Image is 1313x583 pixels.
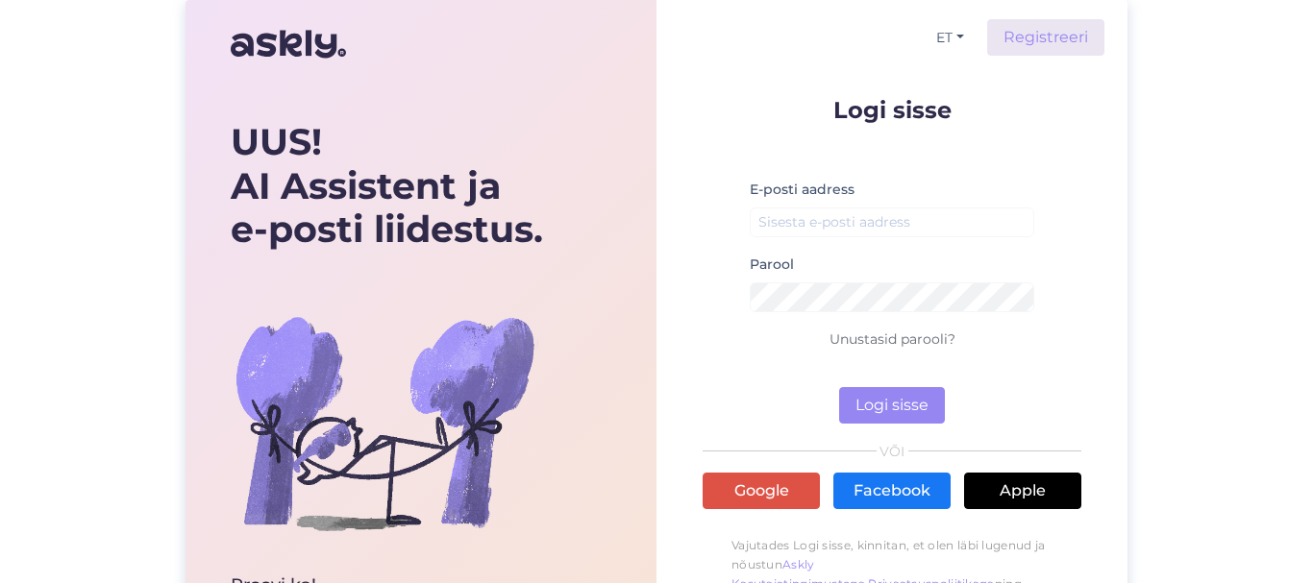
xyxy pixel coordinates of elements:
[987,19,1104,56] a: Registreeri
[750,255,794,275] label: Parool
[231,21,346,67] img: Askly
[877,445,908,458] span: VÕI
[964,473,1081,509] a: Apple
[839,387,945,424] button: Logi sisse
[703,98,1081,122] p: Logi sisse
[833,473,951,509] a: Facebook
[231,269,538,576] img: bg-askly
[929,24,972,52] button: ET
[830,330,955,348] a: Unustasid parooli?
[750,180,855,200] label: E-posti aadress
[750,207,1034,237] input: Sisesta e-posti aadress
[231,120,550,252] div: UUS! AI Assistent ja e-posti liidestus.
[703,473,820,509] a: Google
